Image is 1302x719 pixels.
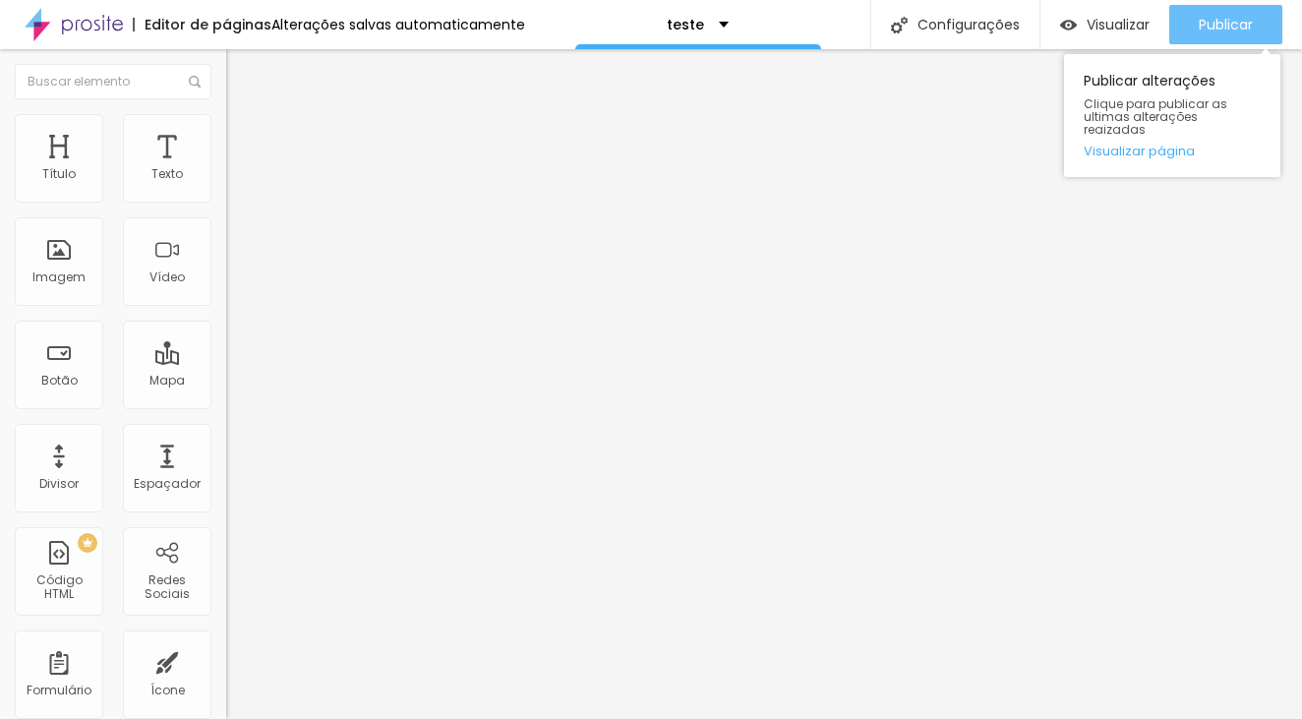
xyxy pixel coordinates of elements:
div: Vídeo [149,270,185,284]
span: Visualizar [1087,17,1150,32]
img: Icone [189,76,201,88]
div: Redes Sociais [128,573,206,602]
div: Alterações salvas automaticamente [271,18,525,31]
div: Texto [151,167,183,181]
div: Espaçador [134,477,201,491]
span: Publicar [1199,17,1253,32]
button: Publicar [1169,5,1282,44]
button: Visualizar [1040,5,1169,44]
div: Mapa [149,374,185,388]
input: Buscar elemento [15,64,211,99]
span: Clique para publicar as ultimas alterações reaizadas [1084,97,1261,137]
div: Imagem [32,270,86,284]
img: view-1.svg [1060,17,1077,33]
div: Código HTML [20,573,97,602]
div: Título [42,167,76,181]
a: Visualizar página [1084,145,1261,157]
iframe: Editor [226,49,1302,719]
div: Formulário [27,684,91,697]
div: Divisor [39,477,79,491]
p: teste [667,18,704,31]
div: Botão [41,374,78,388]
div: Editor de páginas [133,18,271,31]
div: Ícone [150,684,185,697]
img: Icone [891,17,908,33]
div: Publicar alterações [1064,54,1280,177]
